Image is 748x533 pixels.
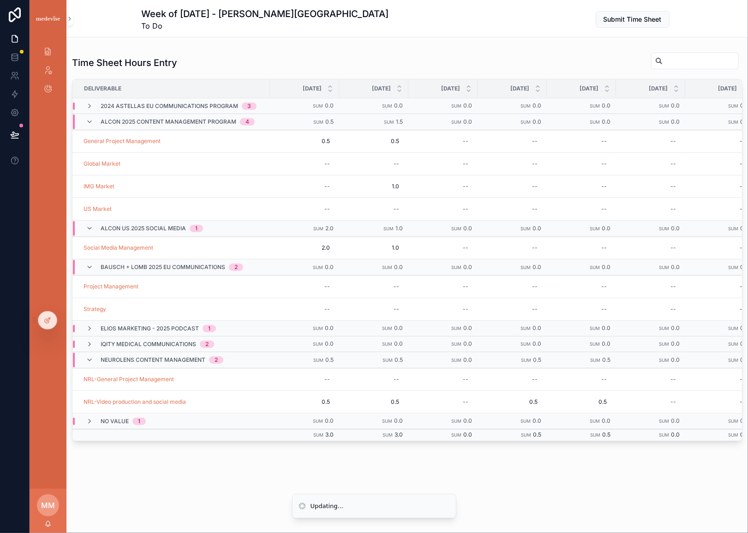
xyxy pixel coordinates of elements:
[590,341,600,347] small: Sum
[324,160,330,168] div: --
[84,376,174,383] a: NRL-General Project Management
[671,264,680,270] span: 0.0
[670,138,676,145] div: --
[348,244,399,252] span: 1.0
[521,358,531,363] small: Sum
[84,160,120,168] a: Global Market
[463,205,468,213] div: --
[521,326,531,331] small: Sum
[348,183,399,190] span: 1.0
[395,431,403,438] span: 3.0
[602,356,610,363] span: 0.5
[394,205,399,213] div: --
[313,103,323,108] small: Sum
[325,102,334,109] span: 0.0
[394,283,399,290] div: --
[324,283,330,290] div: --
[728,103,738,108] small: Sum
[195,225,197,232] div: 1
[532,283,538,290] div: --
[728,419,738,424] small: Sum
[649,85,668,92] span: [DATE]
[463,118,472,125] span: 0.0
[532,376,538,383] div: --
[521,226,531,231] small: Sum
[382,326,392,331] small: Sum
[521,341,531,347] small: Sum
[84,244,153,252] span: Social Media Management
[348,138,399,145] span: 0.5
[394,376,399,383] div: --
[659,265,669,270] small: Sum
[383,226,394,231] small: Sum
[590,103,600,108] small: Sum
[718,85,737,92] span: [DATE]
[740,160,745,168] div: --
[451,103,461,108] small: Sum
[532,305,538,313] div: --
[659,120,669,125] small: Sum
[601,138,607,145] div: --
[670,305,676,313] div: --
[463,356,472,363] span: 0.0
[215,356,218,364] div: 2
[728,265,738,270] small: Sum
[533,417,541,424] span: 0.0
[601,283,607,290] div: --
[463,398,468,406] div: --
[41,500,55,511] span: MM
[247,102,251,110] div: 3
[728,341,738,347] small: Sum
[101,264,225,271] span: Bausch + Lomb 2025 EU Communications
[463,244,468,252] div: --
[740,376,745,383] div: --
[142,20,389,31] span: To Do
[602,431,610,438] span: 0.5
[740,244,745,252] div: --
[671,324,680,331] span: 0.0
[313,265,323,270] small: Sum
[463,102,472,109] span: 0.0
[659,432,669,437] small: Sum
[382,341,392,347] small: Sum
[533,225,541,232] span: 0.0
[325,324,334,331] span: 0.0
[234,264,238,271] div: 2
[101,356,205,364] span: Neurolens Content Management
[84,85,121,92] span: Deliverable
[532,138,538,145] div: --
[325,118,334,125] span: 0.5
[84,305,106,313] a: Strategy
[394,324,403,331] span: 0.0
[463,264,472,270] span: 0.0
[451,432,461,437] small: Sum
[463,160,468,168] div: --
[451,326,461,331] small: Sum
[463,324,472,331] span: 0.0
[533,102,541,109] span: 0.0
[463,417,472,424] span: 0.0
[728,358,738,363] small: Sum
[602,225,610,232] span: 0.0
[728,226,738,231] small: Sum
[602,340,610,347] span: 0.0
[395,356,403,363] span: 0.5
[451,120,461,125] small: Sum
[303,85,322,92] span: [DATE]
[533,118,541,125] span: 0.0
[556,398,607,406] span: 0.5
[311,502,344,511] div: Updating...
[670,376,676,383] div: --
[382,103,392,108] small: Sum
[394,264,403,270] span: 0.0
[451,226,461,231] small: Sum
[671,118,680,125] span: 0.0
[740,138,745,145] div: --
[72,56,177,69] h1: Time Sheet Hours Entry
[84,205,112,213] span: US Market
[463,431,472,438] span: 0.0
[394,102,403,109] span: 0.0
